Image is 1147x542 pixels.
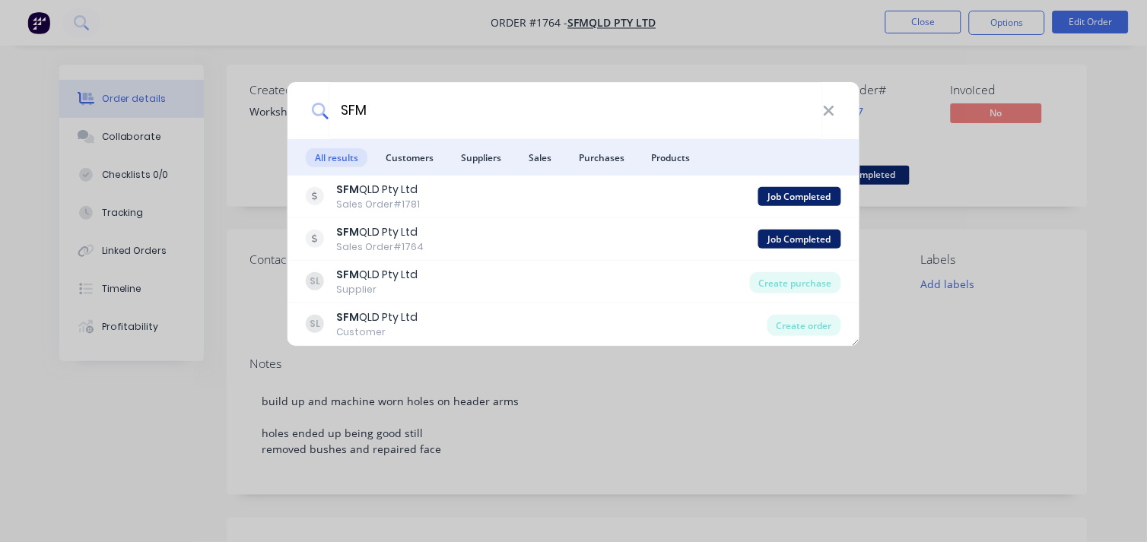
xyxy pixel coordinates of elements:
input: Start typing a customer or supplier name to create a new order... [329,82,823,139]
b: SFM [336,182,359,197]
div: QLD Pty Ltd [336,309,418,325]
div: Create order [767,315,841,336]
span: Customers [377,148,443,167]
span: Sales [519,148,561,167]
div: SL [306,272,324,290]
div: QLD Pty Ltd [336,267,418,283]
span: Suppliers [452,148,510,167]
b: SFM [336,224,359,239]
b: SFM [336,309,359,325]
span: Purchases [570,148,634,167]
div: Job Completed [758,187,841,206]
div: Sales Order #1764 [336,240,424,254]
div: Supplier [336,283,418,296]
div: QLD Pty Ltd [336,224,424,240]
span: All results [306,148,367,167]
div: Customer [336,325,418,339]
span: Products [643,148,700,167]
div: Create purchase [750,272,841,293]
b: SFM [336,267,359,282]
div: Sales Order #1781 [336,198,420,211]
div: SL [306,315,324,333]
div: Job Completed [758,230,841,249]
div: QLD Pty Ltd [336,182,420,198]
